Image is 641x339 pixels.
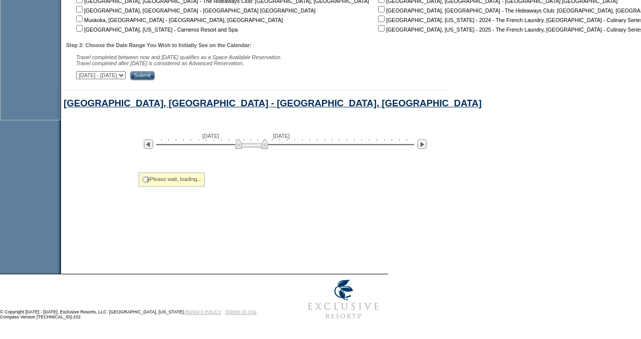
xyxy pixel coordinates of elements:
[74,17,283,23] nobr: Muskoka, [GEOGRAPHIC_DATA] - [GEOGRAPHIC_DATA], [GEOGRAPHIC_DATA]
[202,133,219,139] span: [DATE]
[74,8,315,14] nobr: [GEOGRAPHIC_DATA], [GEOGRAPHIC_DATA] - [GEOGRAPHIC_DATA] [GEOGRAPHIC_DATA]
[273,133,290,139] span: [DATE]
[130,71,155,80] input: Submit
[74,27,238,33] nobr: [GEOGRAPHIC_DATA], [US_STATE] - Carneros Resort and Spa
[139,173,205,187] div: Please wait, loading...
[144,139,153,149] img: Previous
[76,60,244,66] nobr: Travel completed after [DATE] is considered an Advanced Reservation.
[185,309,221,314] a: PRIVACY POLICY
[298,274,388,324] img: Exclusive Resorts
[76,54,282,60] span: Travel completed between now and [DATE] qualifies as a Space Available Reservation.
[64,98,482,108] a: [GEOGRAPHIC_DATA], [GEOGRAPHIC_DATA] - [GEOGRAPHIC_DATA], [GEOGRAPHIC_DATA]
[142,176,150,184] img: spinner2.gif
[66,42,251,48] b: Step 3: Choose the Date Range You Wish to Initially See on the Calendar:
[417,139,427,149] img: Next
[225,309,257,314] a: TERMS OF USE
